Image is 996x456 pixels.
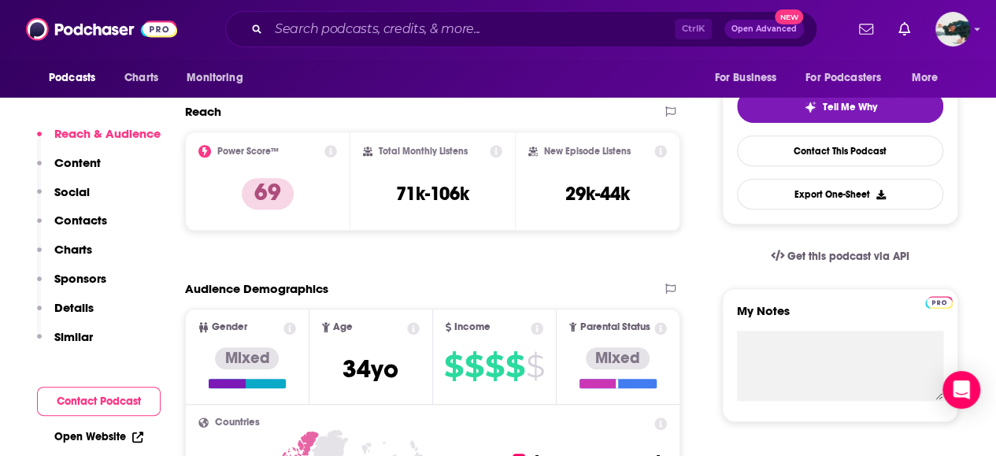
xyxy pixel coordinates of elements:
[54,184,90,199] p: Social
[804,101,816,113] img: tell me why sparkle
[37,126,161,155] button: Reach & Audience
[912,67,939,89] span: More
[396,182,469,206] h3: 71k-106k
[823,101,877,113] span: Tell Me Why
[37,155,101,184] button: Content
[333,322,353,332] span: Age
[217,146,279,157] h2: Power Score™
[901,63,958,93] button: open menu
[54,271,106,286] p: Sponsors
[586,347,650,369] div: Mixed
[805,67,881,89] span: For Podcasters
[242,178,294,209] p: 69
[444,354,463,379] span: $
[215,417,260,428] span: Countries
[54,126,161,141] p: Reach & Audience
[737,135,943,166] a: Contact This Podcast
[675,19,712,39] span: Ctrl K
[853,16,879,43] a: Show notifications dropdown
[225,11,817,47] div: Search podcasts, credits, & more...
[114,63,168,93] a: Charts
[37,300,94,329] button: Details
[54,300,94,315] p: Details
[49,67,95,89] span: Podcasts
[724,20,804,39] button: Open AdvancedNew
[579,322,650,332] span: Parental Status
[38,63,116,93] button: open menu
[544,146,631,157] h2: New Episode Listens
[795,63,904,93] button: open menu
[185,104,221,119] h2: Reach
[54,155,101,170] p: Content
[758,237,922,276] a: Get this podcast via API
[935,12,970,46] img: User Profile
[935,12,970,46] button: Show profile menu
[731,25,797,33] span: Open Advanced
[54,430,143,443] a: Open Website
[54,213,107,228] p: Contacts
[37,213,107,242] button: Contacts
[714,67,776,89] span: For Business
[703,63,796,93] button: open menu
[925,294,953,309] a: Pro website
[505,354,524,379] span: $
[942,371,980,409] div: Open Intercom Messenger
[526,354,544,379] span: $
[465,354,483,379] span: $
[737,90,943,123] button: tell me why sparkleTell Me Why
[215,347,279,369] div: Mixed
[37,271,106,300] button: Sponsors
[54,242,92,257] p: Charts
[379,146,468,157] h2: Total Monthly Listens
[212,322,247,332] span: Gender
[26,14,177,44] img: Podchaser - Follow, Share and Rate Podcasts
[37,329,93,358] button: Similar
[565,182,630,206] h3: 29k-44k
[268,17,675,42] input: Search podcasts, credits, & more...
[342,354,398,384] span: 34 yo
[787,250,909,263] span: Get this podcast via API
[124,67,158,89] span: Charts
[37,184,90,213] button: Social
[775,9,803,24] span: New
[187,67,243,89] span: Monitoring
[454,322,491,332] span: Income
[892,16,916,43] a: Show notifications dropdown
[185,281,328,296] h2: Audience Demographics
[54,329,93,344] p: Similar
[737,303,943,331] label: My Notes
[37,242,92,271] button: Charts
[485,354,504,379] span: $
[935,12,970,46] span: Logged in as fsg.publicity
[925,296,953,309] img: Podchaser Pro
[737,179,943,209] button: Export One-Sheet
[176,63,263,93] button: open menu
[37,387,161,416] button: Contact Podcast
